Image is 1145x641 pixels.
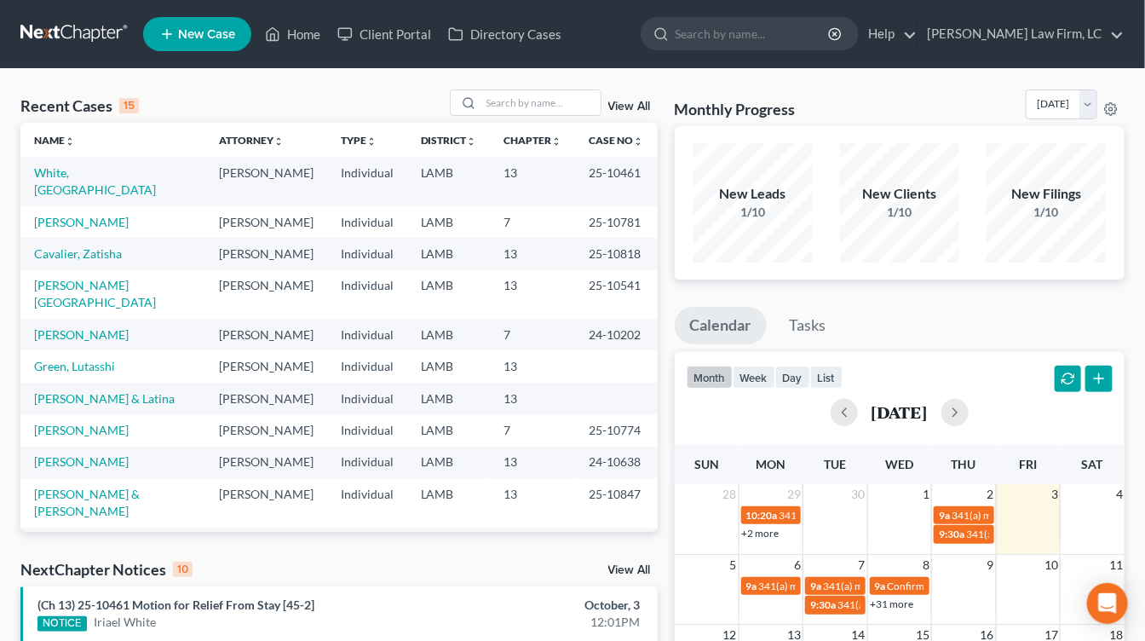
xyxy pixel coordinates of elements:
[952,457,976,471] span: Thu
[491,447,576,478] td: 13
[693,204,813,221] div: 1/10
[576,478,658,527] td: 25-10847
[491,319,576,350] td: 7
[205,238,327,269] td: [PERSON_NAME]
[722,484,739,505] span: 28
[34,215,129,229] a: [PERSON_NAME]
[966,528,1131,540] span: 341(a) meeting for [PERSON_NAME]
[576,206,658,238] td: 25-10781
[34,246,122,261] a: Cavalier, Zatisha
[1108,555,1125,575] span: 11
[491,383,576,414] td: 13
[327,238,407,269] td: Individual
[792,555,803,575] span: 6
[837,598,1092,611] span: 341(a) meeting for [PERSON_NAME] & [PERSON_NAME]
[407,270,491,319] td: LAMB
[34,391,175,406] a: [PERSON_NAME] & Latina
[823,580,987,592] span: 341(a) meeting for [PERSON_NAME]
[491,206,576,238] td: 7
[481,90,601,115] input: Search by name...
[205,414,327,446] td: [PERSON_NAME]
[875,580,886,592] span: 9a
[421,134,477,147] a: Districtunfold_more
[491,157,576,205] td: 13
[918,19,1124,49] a: [PERSON_NAME] Law Firm, LC
[986,555,996,575] span: 9
[576,447,658,478] td: 24-10638
[728,555,739,575] span: 5
[205,528,327,576] td: [PERSON_NAME]
[921,484,931,505] span: 1
[1043,555,1060,575] span: 10
[205,350,327,382] td: [PERSON_NAME]
[576,528,658,576] td: 25-10666
[871,598,914,610] a: +31 more
[939,528,964,540] span: 9:30a
[552,136,562,147] i: unfold_more
[407,528,491,576] td: LAMB
[407,238,491,269] td: LAMB
[810,598,836,611] span: 9:30a
[205,447,327,478] td: [PERSON_NAME]
[576,414,658,446] td: 25-10774
[205,157,327,205] td: [PERSON_NAME]
[20,95,139,116] div: Recent Cases
[634,136,644,147] i: unfold_more
[576,319,658,350] td: 24-10202
[491,414,576,446] td: 7
[327,157,407,205] td: Individual
[952,509,1116,522] span: 341(a) meeting for [PERSON_NAME]
[329,19,440,49] a: Client Portal
[885,457,913,471] span: Wed
[205,478,327,527] td: [PERSON_NAME]
[37,598,314,612] a: (Ch 13) 25-10461 Motion for Relief From Stay [45-2]
[694,457,719,471] span: Sun
[20,559,193,580] div: NextChapter Notices
[675,99,796,119] h3: Monthly Progress
[810,366,843,389] button: list
[205,206,327,238] td: [PERSON_NAME]
[759,580,923,592] span: 341(a) meeting for [PERSON_NAME]
[733,366,775,389] button: week
[451,614,641,631] div: 12:01PM
[872,403,928,421] h2: [DATE]
[491,270,576,319] td: 13
[491,528,576,576] td: 13
[1082,457,1103,471] span: Sat
[34,134,75,147] a: Nameunfold_more
[440,19,570,49] a: Directory Cases
[407,206,491,238] td: LAMB
[987,204,1106,221] div: 1/10
[327,528,407,576] td: Individual
[608,564,651,576] a: View All
[34,165,156,197] a: White, [GEOGRAPHIC_DATA]
[467,136,477,147] i: unfold_more
[590,134,644,147] a: Case Nounfold_more
[407,414,491,446] td: LAMB
[327,414,407,446] td: Individual
[34,359,115,373] a: Green, Lutasshi
[840,184,959,204] div: New Clients
[327,350,407,382] td: Individual
[491,350,576,382] td: 13
[693,184,813,204] div: New Leads
[1114,484,1125,505] span: 4
[824,457,846,471] span: Tue
[780,509,944,522] span: 341(a) meeting for [PERSON_NAME]
[178,28,235,41] span: New Case
[504,134,562,147] a: Chapterunfold_more
[173,562,193,577] div: 10
[119,98,139,113] div: 15
[576,270,658,319] td: 25-10541
[810,580,821,592] span: 9a
[785,484,803,505] span: 29
[491,478,576,527] td: 13
[34,327,129,342] a: [PERSON_NAME]
[34,487,140,518] a: [PERSON_NAME] & [PERSON_NAME]
[407,157,491,205] td: LAMB
[451,597,641,614] div: October, 3
[37,616,87,632] div: NOTICE
[205,319,327,350] td: [PERSON_NAME]
[888,580,1081,592] span: Confirmation hearing for [PERSON_NAME]
[775,366,810,389] button: day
